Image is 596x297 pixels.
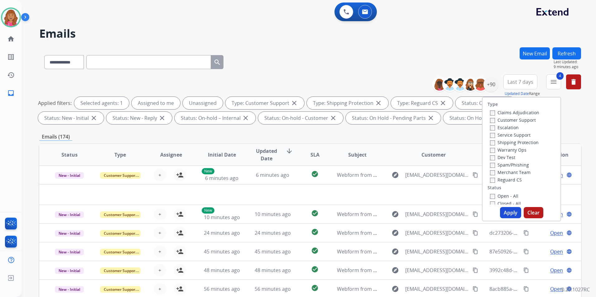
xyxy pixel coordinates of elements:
span: Customer Support [100,230,141,237]
span: + [158,248,161,255]
div: Type: Reguard CS [391,97,453,109]
mat-icon: content_copy [523,286,529,292]
mat-icon: content_copy [473,172,478,178]
mat-icon: content_copy [473,230,478,236]
span: 87e50926-91b6-47bd-89a1-677d17640e65 [489,248,587,255]
span: Webform from [EMAIL_ADDRESS][DOMAIN_NAME] on [DATE] [337,172,478,178]
button: New Email [520,47,550,59]
div: Status: Open - All [455,97,517,109]
mat-icon: explore [392,171,399,179]
mat-icon: close [158,114,166,122]
div: +90 [483,77,498,92]
label: Closed - All [490,200,521,206]
span: New - Initial [55,172,84,179]
span: 48 minutes ago [204,267,240,274]
label: Claims Adjudication [490,110,539,115]
span: Customer Support [100,211,141,218]
label: Customer Support [490,117,536,123]
button: Apply [500,207,521,218]
label: Escalation [490,125,519,130]
span: Open [550,248,563,255]
span: Customer Support [100,249,141,255]
button: + [154,208,166,220]
mat-icon: content_copy [473,249,478,254]
label: Shipping Protection [490,139,539,145]
span: New - Initial [55,249,84,255]
span: 56 minutes ago [204,285,240,292]
mat-icon: person_add [176,171,184,179]
div: Status: On Hold - Servicers [443,112,527,124]
mat-icon: explore [392,248,399,255]
mat-icon: close [329,114,337,122]
span: Subject [348,151,367,158]
mat-icon: check_circle [311,247,319,254]
mat-icon: explore [392,229,399,237]
input: Service Support [490,133,495,138]
button: + [154,169,166,181]
div: Status: On Hold - Pending Parts [346,112,441,124]
span: Range [505,91,540,96]
p: New [202,207,214,214]
mat-icon: content_copy [473,286,478,292]
input: Claims Adjudication [490,111,495,115]
span: Assignee [160,151,182,158]
button: Updated Date [505,91,529,96]
span: 10 minutes ago [204,214,240,221]
mat-icon: list_alt [7,53,15,61]
mat-icon: check_circle [311,210,319,217]
div: Unassigned [183,97,223,109]
mat-icon: explore [392,285,399,293]
button: Clear [524,207,543,218]
input: Open - All [490,194,495,199]
mat-icon: person_add [176,229,184,237]
button: + [154,264,166,276]
div: Status: On-hold - Customer [258,112,343,124]
span: Last 7 days [507,81,533,83]
div: Status: On-hold – Internal [175,112,256,124]
label: Open - All [490,193,518,199]
mat-icon: close [90,114,98,122]
input: Reguard CS [490,178,495,183]
mat-icon: check_circle [311,170,319,178]
input: Dev Test [490,155,495,160]
input: Customer Support [490,118,495,123]
mat-icon: person_add [176,266,184,274]
mat-icon: language [566,172,572,178]
span: Open [550,229,563,237]
mat-icon: inbox [7,89,15,97]
span: Open [550,285,563,293]
div: Type: Shipping Protection [307,97,388,109]
input: Merchant Team [490,170,495,175]
span: Customer Support [100,286,141,293]
mat-icon: arrow_downward [286,147,293,155]
mat-icon: language [566,249,572,254]
mat-icon: person_add [176,210,184,218]
span: Status [61,151,78,158]
span: + [158,285,161,293]
span: Updated Date [252,147,281,162]
button: + [154,245,166,258]
span: 45 minutes ago [204,248,240,255]
mat-icon: check_circle [311,266,319,273]
label: Reguard CS [490,177,522,183]
span: dc273206-01c6-4036-b38a-78bc71a9c68e [489,229,585,236]
mat-icon: content_copy [473,211,478,217]
p: 0.20.1027RC [561,286,590,293]
span: Webform from [EMAIL_ADDRESS][DOMAIN_NAME] on [DATE] [337,285,478,292]
p: New [202,168,214,174]
span: 6 minutes ago [205,175,238,181]
button: + [154,227,166,239]
div: Status: New - Reply [106,112,172,124]
span: Last Updated: [554,59,581,64]
span: 4 [556,72,564,80]
p: Emails (174) [39,133,72,141]
mat-icon: menu [550,78,557,86]
span: Webform from [EMAIL_ADDRESS][DOMAIN_NAME] on [DATE] [337,267,478,274]
span: Webform from [EMAIL_ADDRESS][DOMAIN_NAME] on [DATE] [337,229,478,236]
button: 4 [546,74,561,89]
span: SLA [310,151,320,158]
span: Open [550,266,563,274]
mat-icon: content_copy [523,267,529,273]
mat-icon: close [291,99,298,107]
span: + [158,171,161,179]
